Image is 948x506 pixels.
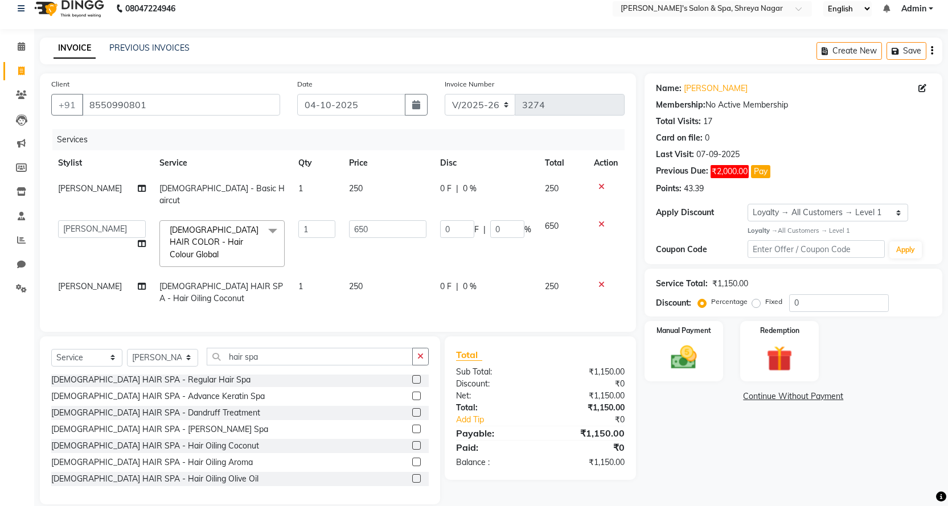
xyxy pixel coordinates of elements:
label: Date [297,79,313,89]
th: Price [342,150,433,176]
div: Last Visit: [656,149,694,161]
span: [PERSON_NAME] [58,183,122,194]
span: 0 % [463,281,477,293]
div: Coupon Code [656,244,748,256]
th: Qty [292,150,342,176]
div: [DEMOGRAPHIC_DATA] HAIR SPA - Hair Oiling Coconut [51,440,259,452]
span: [DEMOGRAPHIC_DATA] - Basic Haircut [159,183,285,205]
span: | [483,224,486,236]
div: ₹0 [556,414,633,426]
span: ₹2,000.00 [711,165,749,178]
div: Apply Discount [656,207,748,219]
div: 0 [705,132,709,144]
div: 17 [703,116,712,127]
span: F [474,224,479,236]
input: Search by Name/Mobile/Email/Code [82,94,280,116]
div: ₹1,150.00 [540,456,633,468]
label: Client [51,79,69,89]
div: Discount: [448,378,540,390]
input: Search or Scan [207,348,413,365]
a: Continue Without Payment [647,390,940,402]
span: 650 [545,221,559,231]
img: _gift.svg [758,343,801,375]
span: 250 [349,183,363,194]
strong: Loyalty → [748,227,778,235]
a: x [219,249,224,260]
span: 250 [545,281,559,291]
a: Add Tip [448,414,556,426]
label: Redemption [760,326,799,336]
div: Net: [448,390,540,402]
span: 250 [349,281,363,291]
div: [DEMOGRAPHIC_DATA] HAIR SPA - Dandruff Treatment [51,407,260,419]
div: Total: [448,402,540,414]
img: _cash.svg [663,343,705,372]
label: Manual Payment [656,326,711,336]
div: Card on file: [656,132,703,144]
span: Admin [901,3,926,15]
span: 0 F [440,281,452,293]
button: Apply [889,241,922,258]
th: Total [538,150,587,176]
div: No Active Membership [656,99,931,111]
span: 250 [545,183,559,194]
div: ₹1,150.00 [540,402,633,414]
label: Invoice Number [445,79,494,89]
span: % [524,224,531,236]
div: Balance : [448,456,540,468]
div: 07-09-2025 [696,149,740,161]
div: Total Visits: [656,116,701,127]
span: | [456,183,458,195]
div: Name: [656,83,682,94]
div: [DEMOGRAPHIC_DATA] HAIR SPA - Advance Keratin Spa [51,390,265,402]
div: Membership: [656,99,705,111]
div: ₹1,150.00 [540,366,633,378]
button: Pay [751,165,770,178]
a: PREVIOUS INVOICES [109,43,190,53]
div: [DEMOGRAPHIC_DATA] HAIR SPA - Hair Oiling Olive Oil [51,473,258,485]
span: 1 [298,281,303,291]
span: 0 % [463,183,477,195]
div: Discount: [656,297,691,309]
th: Action [587,150,625,176]
th: Service [153,150,292,176]
span: [DEMOGRAPHIC_DATA] HAIR COLOR - Hair Colour Global [170,225,258,260]
span: [PERSON_NAME] [58,281,122,291]
div: All Customers → Level 1 [748,226,931,236]
div: [DEMOGRAPHIC_DATA] HAIR SPA - Hair Oiling Aroma [51,456,253,468]
div: [DEMOGRAPHIC_DATA] HAIR SPA - [PERSON_NAME] Spa [51,423,268,435]
div: ₹1,150.00 [540,390,633,402]
div: Payable: [448,426,540,440]
span: [DEMOGRAPHIC_DATA] HAIR SPA - Hair Oiling Coconut [159,281,283,303]
div: ₹1,150.00 [712,278,748,290]
div: Service Total: [656,278,708,290]
button: Save [887,42,926,60]
button: Create New [816,42,882,60]
span: | [456,281,458,293]
th: Disc [433,150,538,176]
div: ₹0 [540,441,633,454]
span: Total [456,349,482,361]
div: Paid: [448,441,540,454]
label: Percentage [711,297,748,307]
div: [DEMOGRAPHIC_DATA] HAIR SPA - Regular Hair Spa [51,374,251,386]
div: 43.39 [684,183,704,195]
div: Services [52,129,633,150]
div: ₹0 [540,378,633,390]
div: ₹1,150.00 [540,426,633,440]
th: Stylist [51,150,153,176]
label: Fixed [765,297,782,307]
div: Sub Total: [448,366,540,378]
a: INVOICE [54,38,96,59]
div: Points: [656,183,682,195]
div: Previous Due: [656,165,708,178]
a: [PERSON_NAME] [684,83,748,94]
span: 1 [298,183,303,194]
span: 0 F [440,183,452,195]
input: Enter Offer / Coupon Code [748,240,885,258]
button: +91 [51,94,83,116]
